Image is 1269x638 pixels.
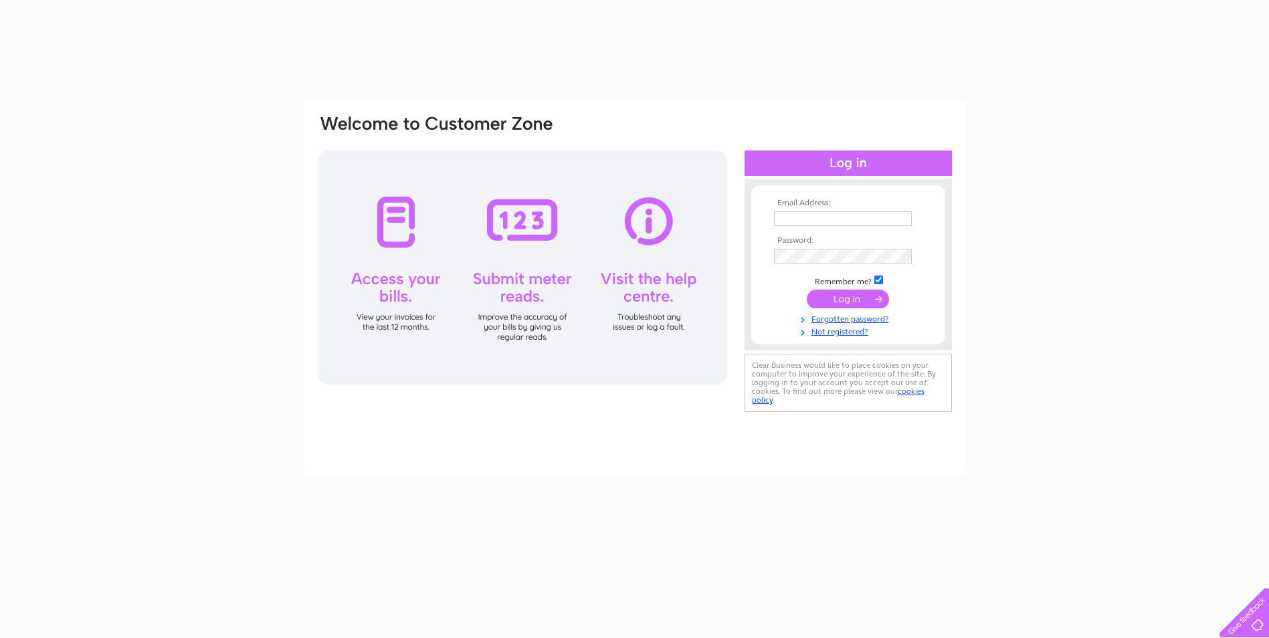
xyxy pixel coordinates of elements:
[745,354,952,412] div: Clear Business would like to place cookies on your computer to improve your experience of the sit...
[752,387,924,405] a: cookies policy
[807,290,889,308] input: Submit
[771,236,926,245] th: Password:
[771,199,926,208] th: Email Address:
[774,312,926,324] a: Forgotten password?
[774,324,926,337] a: Not registered?
[771,274,926,287] td: Remember me?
